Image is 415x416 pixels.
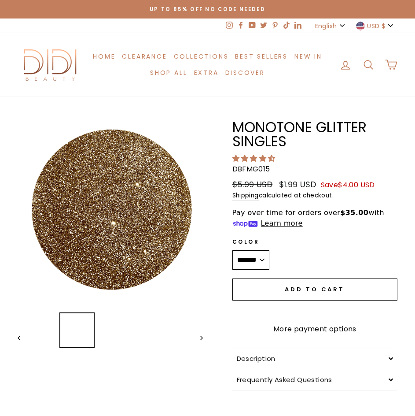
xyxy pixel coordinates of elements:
[119,48,170,64] a: Clearance
[315,21,337,31] span: English
[147,65,191,81] a: Shop All
[232,238,269,246] label: Color
[232,191,259,201] a: Shipping
[90,48,119,64] a: Home
[232,120,398,149] h1: Monotone Glitter Singles
[222,65,268,81] a: Discover
[321,180,375,190] span: Save
[353,19,397,33] button: USD $
[232,279,398,301] button: Add to cart
[192,312,203,363] button: Next
[291,48,326,64] a: New in
[18,46,84,83] img: Didi Beauty Co.
[232,48,291,64] a: Best Sellers
[285,285,345,293] span: Add to cart
[237,375,332,384] span: Frequently Asked Questions
[191,65,222,81] a: Extra
[312,19,349,33] button: English
[150,6,265,13] span: Up to 85% off NO CODE NEEDED
[18,312,29,363] button: Previous
[232,153,277,163] span: 4.33 stars
[237,354,275,363] span: Description
[232,323,398,335] a: More payment options
[170,48,232,64] a: Collections
[338,180,375,190] span: $4.00 USD
[279,179,316,190] span: $1.99 USD
[84,48,331,81] ul: Primary
[232,163,398,175] p: DBFMG015
[367,21,385,31] span: USD $
[232,179,273,190] span: $5.99 USD
[232,191,398,201] small: calculated at checkout.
